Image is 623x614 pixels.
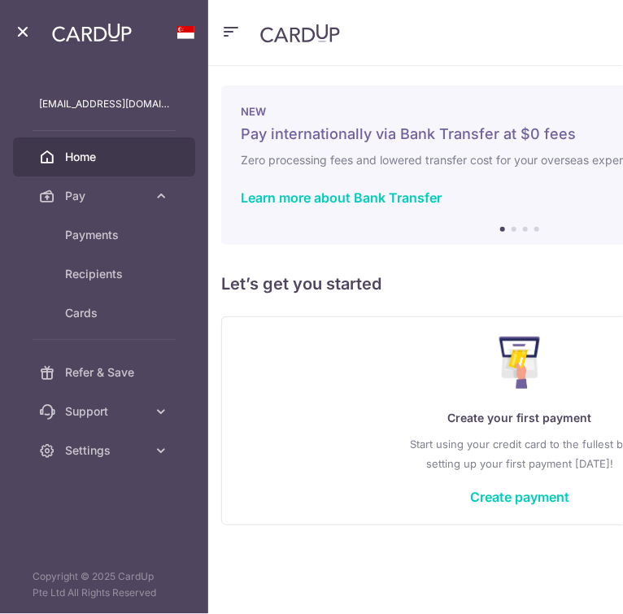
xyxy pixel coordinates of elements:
[13,568,195,601] p: Copyright © 2025 CardUp Pte Ltd All Rights Reserved
[241,189,442,206] a: Learn more about Bank Transfer
[13,353,195,392] a: Refer & Save
[65,403,146,420] span: Support
[13,137,195,176] a: Home
[52,23,132,42] img: CardUp
[39,96,169,112] p: [EMAIL_ADDRESS][DOMAIN_NAME]
[499,337,541,389] img: Make Payment
[65,227,169,243] span: Payments
[65,364,169,381] span: Refer & Save
[13,176,195,216] a: Pay
[470,489,569,505] a: Create payment
[65,149,169,165] span: Home
[13,255,195,294] a: Recipients
[13,294,195,333] a: Cards
[13,216,195,255] a: Payments
[13,392,195,431] a: Support
[65,266,169,282] span: Recipients
[65,305,169,321] span: Cards
[65,188,146,204] span: Pay
[13,431,195,470] a: Settings
[260,24,340,43] img: CardUp
[65,442,146,459] span: Settings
